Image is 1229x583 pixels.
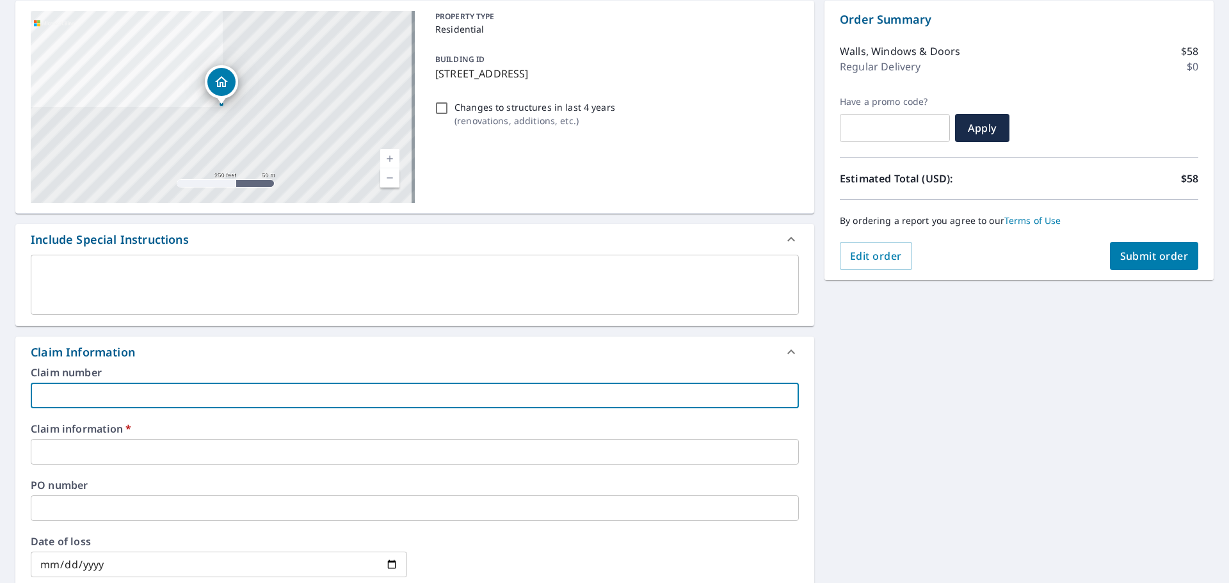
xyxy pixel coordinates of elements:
p: Estimated Total (USD): [840,171,1019,186]
label: Claim information [31,424,799,434]
span: Apply [965,121,999,135]
div: Claim Information [31,344,135,361]
button: Submit order [1110,242,1199,270]
p: PROPERTY TYPE [435,11,794,22]
p: Order Summary [840,11,1198,28]
a: Terms of Use [1004,214,1061,227]
p: $0 [1187,59,1198,74]
label: Claim number [31,367,799,378]
div: Dropped pin, building 1, Residential property, 22817 745th Ave Dassel, MN 55325 [205,65,238,105]
div: Claim Information [15,337,814,367]
p: Changes to structures in last 4 years [454,100,615,114]
span: Edit order [850,249,902,263]
label: PO number [31,480,799,490]
a: Current Level 17, Zoom In [380,149,399,168]
p: $58 [1181,44,1198,59]
p: ( renovations, additions, etc. ) [454,114,615,127]
button: Apply [955,114,1009,142]
span: Submit order [1120,249,1189,263]
p: Regular Delivery [840,59,920,74]
p: $58 [1181,171,1198,186]
button: Edit order [840,242,912,270]
p: Walls, Windows & Doors [840,44,960,59]
p: Residential [435,22,794,36]
div: Include Special Instructions [31,231,189,248]
a: Current Level 17, Zoom Out [380,168,399,188]
p: By ordering a report you agree to our [840,215,1198,227]
div: Include Special Instructions [15,224,814,255]
p: BUILDING ID [435,54,485,65]
label: Date of loss [31,536,407,547]
p: [STREET_ADDRESS] [435,66,794,81]
label: Have a promo code? [840,96,950,108]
